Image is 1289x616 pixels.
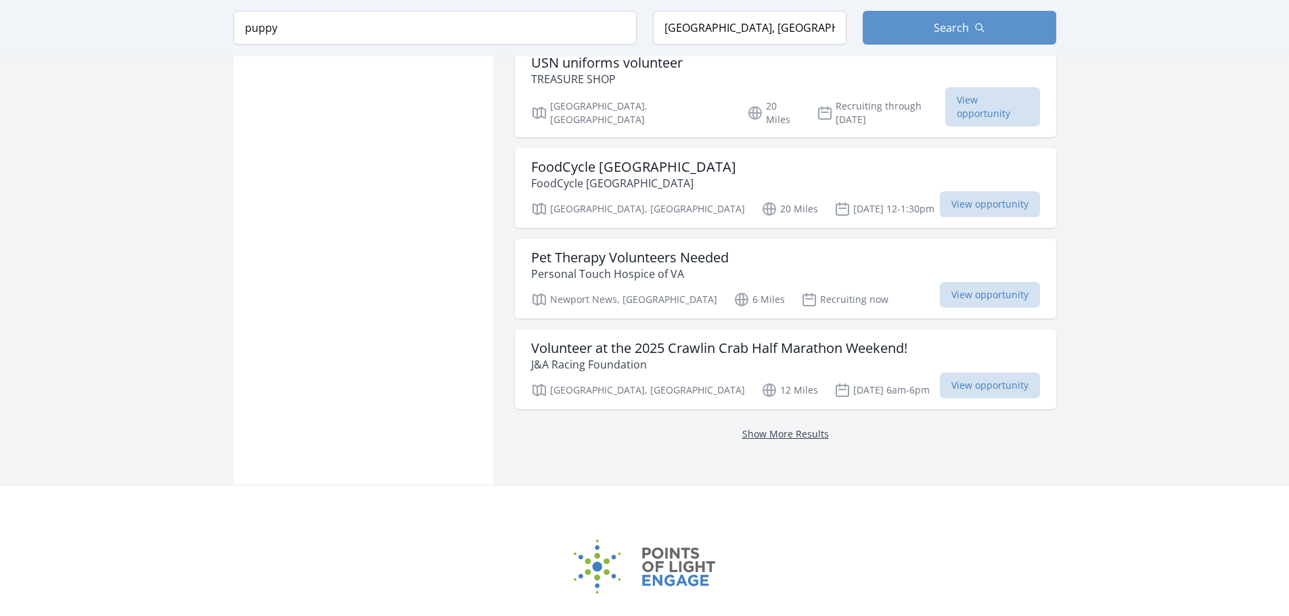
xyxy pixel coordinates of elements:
p: [DATE] 12-1:30pm [834,201,934,217]
p: Recruiting now [801,291,888,308]
p: Personal Touch Hospice of VA [531,266,729,282]
p: TREASURE SHOP [531,71,683,87]
h3: Pet Therapy Volunteers Needed [531,250,729,266]
a: USN uniforms volunteer TREASURE SHOP [GEOGRAPHIC_DATA], [GEOGRAPHIC_DATA] 20 Miles Recruiting thr... [515,44,1056,137]
p: 20 Miles [761,201,818,217]
p: [DATE] 6am-6pm [834,382,930,398]
input: Location [653,11,846,45]
p: 12 Miles [761,382,818,398]
h3: FoodCycle [GEOGRAPHIC_DATA] [531,159,736,175]
p: [GEOGRAPHIC_DATA], [GEOGRAPHIC_DATA] [531,99,731,126]
span: View opportunity [940,191,1040,217]
img: Points of Light Engage [574,540,716,594]
span: Search [934,20,969,36]
p: Recruiting through [DATE] [817,99,946,126]
input: Keyword [233,11,637,45]
p: 20 Miles [747,99,800,126]
a: Volunteer at the 2025 Crawlin Crab Half Marathon Weekend! J&A Racing Foundation [GEOGRAPHIC_DATA]... [515,329,1056,409]
h3: Volunteer at the 2025 Crawlin Crab Half Marathon Weekend! [531,340,907,356]
a: Pet Therapy Volunteers Needed Personal Touch Hospice of VA Newport News, [GEOGRAPHIC_DATA] 6 Mile... [515,239,1056,318]
a: FoodCycle [GEOGRAPHIC_DATA] FoodCycle [GEOGRAPHIC_DATA] [GEOGRAPHIC_DATA], [GEOGRAPHIC_DATA] 20 M... [515,148,1056,228]
p: [GEOGRAPHIC_DATA], [GEOGRAPHIC_DATA] [531,382,745,398]
a: Show More Results [742,427,829,440]
button: Search [863,11,1056,45]
p: J&A Racing Foundation [531,356,907,373]
p: [GEOGRAPHIC_DATA], [GEOGRAPHIC_DATA] [531,201,745,217]
p: FoodCycle [GEOGRAPHIC_DATA] [531,175,736,191]
span: View opportunity [940,373,1040,398]
span: View opportunity [940,282,1040,308]
p: 6 Miles [733,291,785,308]
p: Newport News, [GEOGRAPHIC_DATA] [531,291,717,308]
span: View opportunity [945,87,1039,126]
h3: USN uniforms volunteer [531,55,683,71]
